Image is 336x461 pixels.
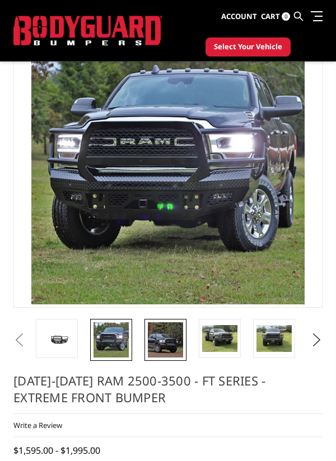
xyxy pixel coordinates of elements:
[13,420,62,430] a: Write a Review
[39,330,74,346] img: 2019-2025 Ram 2500-3500 - FT Series - Extreme Front Bumper
[221,2,257,32] a: Account
[13,16,162,45] img: BODYGUARD BUMPERS
[94,322,129,357] img: 2019-2025 Ram 2500-3500 - FT Series - Extreme Front Bumper
[261,2,290,32] a: Cart 0
[206,37,291,57] button: Select Your Vehicle
[13,444,100,457] span: $1,595.00 - $1,995.00
[261,11,280,21] span: Cart
[13,372,323,414] h1: [DATE]-[DATE] Ram 2500-3500 - FT Series - Extreme Front Bumper
[202,325,237,351] img: 2019-2025 Ram 2500-3500 - FT Series - Extreme Front Bumper
[221,11,257,21] span: Account
[11,332,27,349] button: Previous
[282,12,290,21] span: 0
[256,325,292,351] img: 2019-2025 Ram 2500-3500 - FT Series - Extreme Front Bumper
[214,41,282,53] span: Select Your Vehicle
[148,322,183,357] img: 2019-2025 Ram 2500-3500 - FT Series - Extreme Front Bumper
[309,332,325,349] button: Next
[13,28,323,308] a: 2019-2025 Ram 2500-3500 - FT Series - Extreme Front Bumper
